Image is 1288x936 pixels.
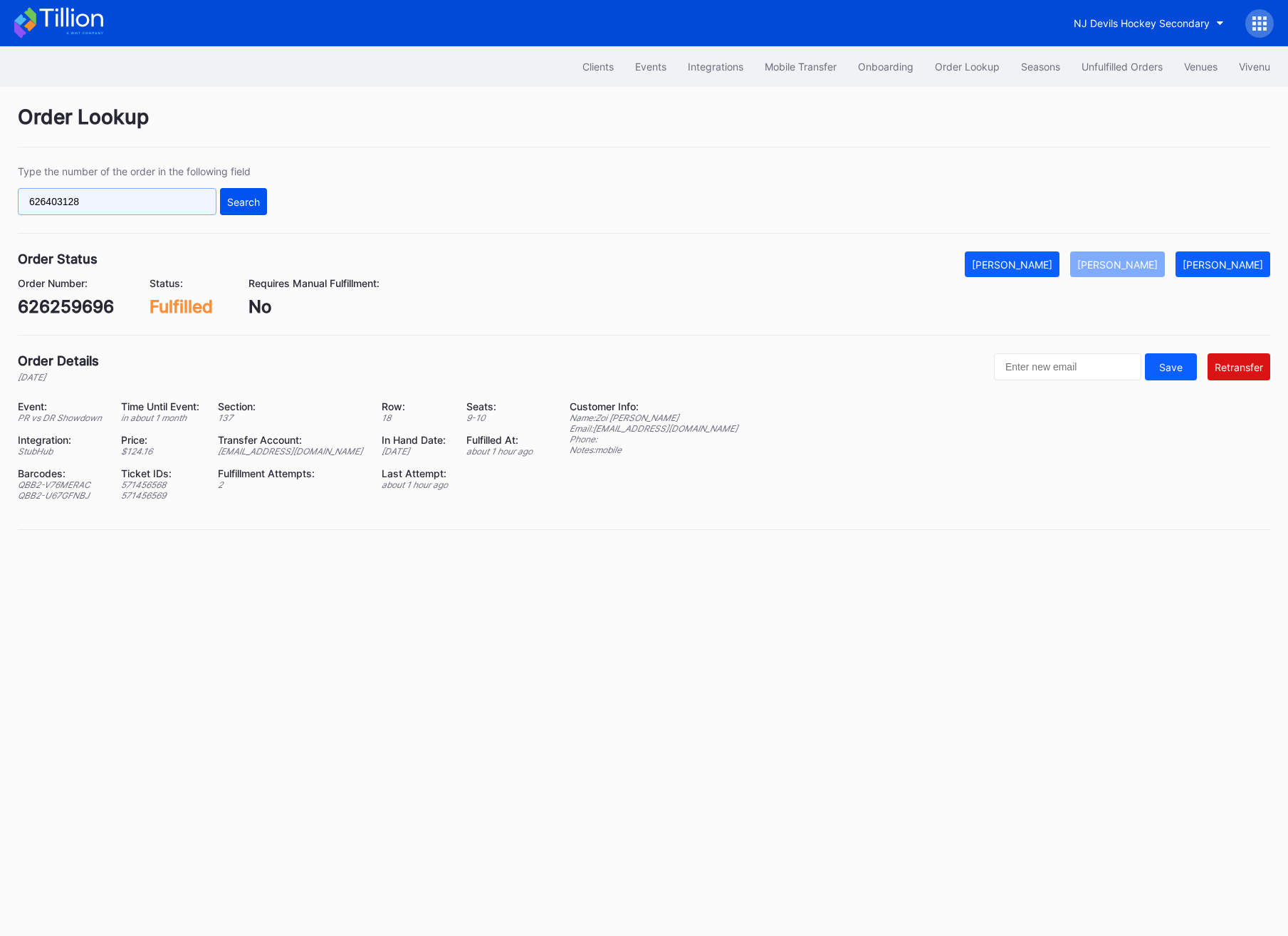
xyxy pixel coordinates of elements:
[150,277,213,289] div: Status:
[935,61,1000,73] div: Order Lookup
[121,467,201,479] div: Ticket IDs:
[1063,10,1235,36] button: NJ Devils Hockey Secondary
[18,400,103,412] div: Event:
[18,412,103,423] div: PR vs DR Showdown
[1183,259,1263,271] div: [PERSON_NAME]
[218,479,364,490] div: 2
[220,188,267,215] button: Search
[150,296,213,317] div: Fulfilled
[1184,61,1218,73] div: Venues
[1070,251,1165,277] button: [PERSON_NAME]
[382,434,449,446] div: In Hand Date:
[754,53,847,80] button: Mobile Transfer
[688,61,743,73] div: Integrations
[227,196,260,208] div: Search
[1082,61,1163,73] div: Unfulfilled Orders
[466,400,534,412] div: Seats:
[1159,361,1183,373] div: Save
[466,434,534,446] div: Fulfilled At:
[1215,361,1263,373] div: Retransfer
[18,353,99,368] div: Order Details
[382,446,449,457] div: [DATE]
[1010,53,1071,80] button: Seasons
[218,446,364,457] div: [EMAIL_ADDRESS][DOMAIN_NAME]
[635,61,666,73] div: Events
[218,412,364,423] div: 137
[382,479,449,490] div: about 1 hour ago
[1239,61,1270,73] div: Vivenu
[121,446,201,457] div: $ 124.16
[1021,61,1060,73] div: Seasons
[466,412,534,423] div: 9 - 10
[18,479,103,490] div: QBB2-V76MERAC
[18,372,99,383] div: [DATE]
[570,423,738,434] div: Email: [EMAIL_ADDRESS][DOMAIN_NAME]
[18,296,114,317] div: 626259696
[570,444,738,455] div: Notes: mobile
[994,353,1141,380] input: Enter new email
[218,434,364,446] div: Transfer Account:
[248,296,379,317] div: No
[18,251,98,266] div: Order Status
[18,165,267,177] div: Type the number of the order in the following field
[570,434,738,444] div: Phone:
[248,277,379,289] div: Requires Manual Fulfillment:
[1074,17,1210,29] div: NJ Devils Hockey Secondary
[18,446,103,457] div: StubHub
[382,467,449,479] div: Last Attempt:
[121,434,201,446] div: Price:
[218,467,364,479] div: Fulfillment Attempts:
[18,105,1270,147] div: Order Lookup
[121,479,201,490] div: 571456568
[847,53,924,80] button: Onboarding
[677,53,754,80] button: Integrations
[924,53,1010,80] button: Order Lookup
[18,434,103,446] div: Integration:
[765,61,837,73] div: Mobile Transfer
[1176,251,1270,277] button: [PERSON_NAME]
[18,277,114,289] div: Order Number:
[466,446,534,457] div: about 1 hour ago
[965,251,1059,277] button: [PERSON_NAME]
[121,412,201,423] div: in about 1 month
[624,53,677,80] button: Events
[218,400,364,412] div: Section:
[382,400,449,412] div: Row:
[572,53,624,80] button: Clients
[1077,259,1158,271] div: [PERSON_NAME]
[18,490,103,501] div: QBB2-U67GFNBJ
[858,61,913,73] div: Onboarding
[1145,353,1197,380] button: Save
[121,400,201,412] div: Time Until Event:
[972,259,1052,271] div: [PERSON_NAME]
[18,188,216,215] input: GT59662
[121,490,201,501] div: 571456569
[1208,353,1270,380] button: Retransfer
[1173,53,1228,80] button: Venues
[582,61,614,73] div: Clients
[382,412,449,423] div: 18
[570,412,738,423] div: Name: Zoi [PERSON_NAME]
[1228,53,1281,80] button: Vivenu
[570,400,738,412] div: Customer Info:
[1071,53,1173,80] button: Unfulfilled Orders
[18,467,103,479] div: Barcodes:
